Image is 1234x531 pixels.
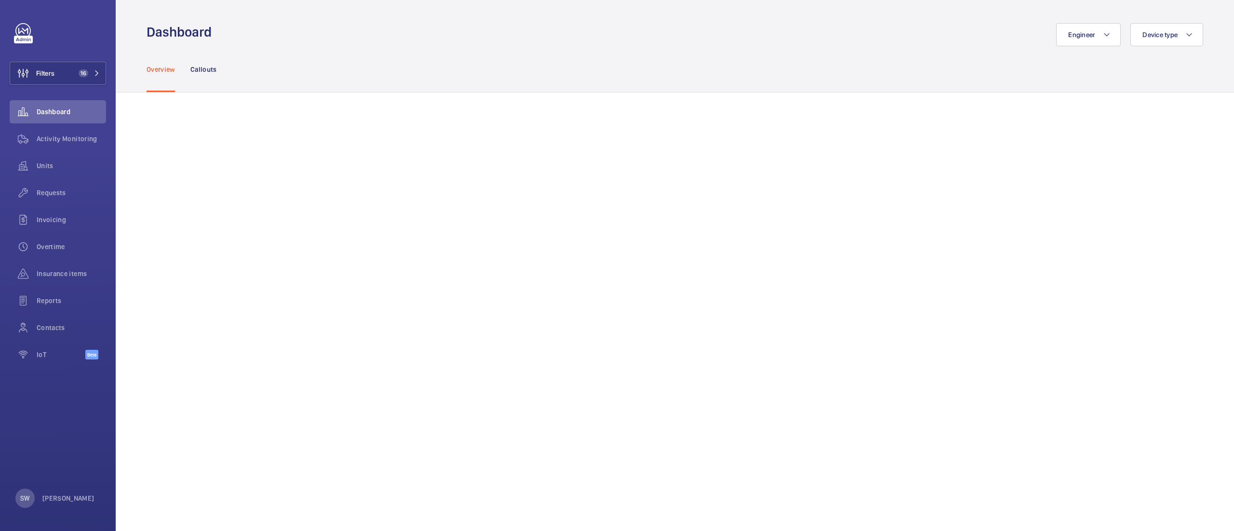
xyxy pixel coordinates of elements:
h1: Dashboard [147,23,217,41]
span: Device type [1142,31,1178,39]
span: 16 [79,69,88,77]
p: Overview [147,65,175,74]
p: Callouts [190,65,217,74]
span: Insurance items [37,269,106,279]
button: Device type [1130,23,1203,46]
span: Activity Monitoring [37,134,106,144]
span: Invoicing [37,215,106,225]
span: Beta [85,350,98,359]
span: Units [37,161,106,171]
p: SW [20,493,29,503]
button: Engineer [1056,23,1121,46]
span: Reports [37,296,106,305]
span: Filters [36,68,54,78]
p: [PERSON_NAME] [42,493,94,503]
button: Filters16 [10,62,106,85]
span: Contacts [37,323,106,332]
span: Requests [37,188,106,198]
span: IoT [37,350,85,359]
span: Engineer [1068,31,1095,39]
span: Overtime [37,242,106,252]
span: Dashboard [37,107,106,117]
